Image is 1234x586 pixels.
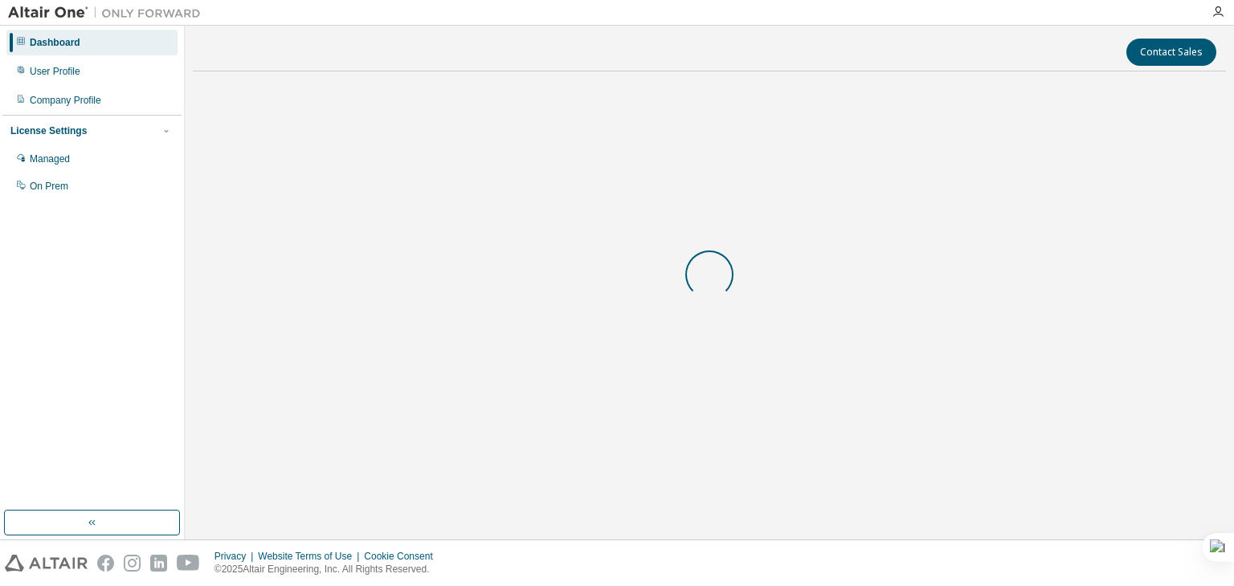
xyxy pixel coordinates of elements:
[30,180,68,193] div: On Prem
[1126,39,1216,66] button: Contact Sales
[30,36,80,49] div: Dashboard
[8,5,209,21] img: Altair One
[215,563,443,576] p: © 2025 Altair Engineering, Inc. All Rights Reserved.
[97,555,114,572] img: facebook.svg
[124,555,141,572] img: instagram.svg
[177,555,200,572] img: youtube.svg
[30,153,70,165] div: Managed
[30,65,80,78] div: User Profile
[150,555,167,572] img: linkedin.svg
[30,94,101,107] div: Company Profile
[5,555,88,572] img: altair_logo.svg
[10,124,87,137] div: License Settings
[258,550,364,563] div: Website Terms of Use
[215,550,258,563] div: Privacy
[364,550,442,563] div: Cookie Consent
